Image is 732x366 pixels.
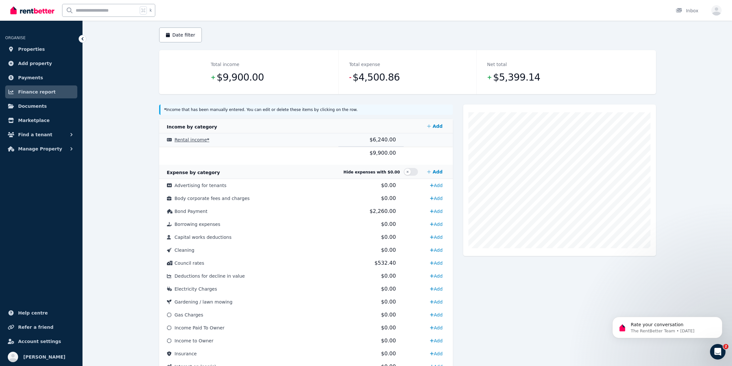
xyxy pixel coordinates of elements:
span: Borrowing expenses [175,222,220,227]
a: Add [427,310,445,320]
span: Manage Property [18,145,62,153]
span: $0.00 [381,221,396,227]
a: Add property [5,57,77,70]
iframe: Intercom notifications message [603,303,732,349]
span: Body corporate fees and charges [175,196,250,201]
span: $0.00 [381,338,396,344]
span: $0.00 [381,350,396,357]
iframe: Intercom live chat [710,344,726,360]
a: Add [427,323,445,333]
span: - [349,73,351,82]
a: Marketplace [5,114,77,127]
a: Add [427,297,445,307]
span: $0.00 [381,325,396,331]
a: Add [427,232,445,242]
small: Income that has been manually entered. You can edit or delete these items by clicking on the row. [164,107,358,112]
span: $9,900.00 [369,150,396,156]
span: Capital works deductions [175,235,232,240]
a: Add [427,245,445,255]
span: $0.00 [381,286,396,292]
span: Insurance [175,351,197,356]
a: Account settings [5,335,77,348]
span: Income by category [167,124,217,129]
span: Help centre [18,309,48,317]
span: Marketplace [18,116,49,124]
img: RentBetter [10,6,54,15]
span: ORGANISE [5,36,26,40]
span: Income Paid To Owner [175,325,225,330]
span: $0.00 [381,273,396,279]
span: Properties [18,45,45,53]
span: Refer a friend [18,323,53,331]
button: Date filter [159,28,202,42]
span: Bond Payment [175,209,208,214]
span: $0.00 [381,234,396,240]
span: $532.40 [375,260,396,266]
span: Cleaning [175,248,194,253]
a: Payments [5,71,77,84]
a: Refer a friend [5,321,77,334]
a: Add [427,206,445,216]
button: Manage Property [5,142,77,155]
span: $2,260.00 [369,208,396,214]
span: $0.00 [381,182,396,188]
a: Properties [5,43,77,56]
span: + [487,73,492,82]
a: Finance report [5,85,77,98]
a: Add [424,120,445,133]
span: Find a tenant [18,131,52,139]
a: Help centre [5,306,77,319]
a: Add [427,284,445,294]
a: Add [427,336,445,346]
span: Documents [18,102,47,110]
span: $5,399.14 [493,71,540,84]
a: Add [427,180,445,191]
span: Advertising for tenants [175,183,227,188]
span: $0.00 [381,247,396,253]
a: Add [427,258,445,268]
dt: Total expense [349,61,380,68]
dt: Total income [211,61,239,68]
a: Add [427,349,445,359]
span: $9,900.00 [217,71,264,84]
span: [PERSON_NAME] [23,353,65,361]
span: k [149,8,152,13]
span: + [211,73,215,82]
span: Gas Charges [175,312,203,317]
a: Documents [5,100,77,113]
span: $6,240.00 [369,137,396,143]
span: $4,500.86 [353,71,400,84]
a: Add [424,165,445,178]
span: Payments [18,74,43,82]
span: Finance report [18,88,56,96]
span: 2 [723,344,728,349]
a: Add [427,271,445,281]
span: Deductions for decline in value [175,273,245,279]
a: Add [427,193,445,204]
button: Find a tenant [5,128,77,141]
div: Inbox [676,7,698,14]
span: Income to Owner [175,338,213,343]
span: Expense by category [167,170,220,175]
span: Council rates [175,261,204,266]
span: Gardening / lawn mowing [175,299,233,305]
span: $0.00 [381,195,396,201]
span: Hide expenses with $0.00 [344,170,400,174]
dt: Net total [487,61,507,68]
span: Add property [18,60,52,67]
span: Rental income [175,137,210,142]
span: $0.00 [381,312,396,318]
span: Electricity Charges [175,286,217,292]
span: $0.00 [381,299,396,305]
a: Add [427,219,445,229]
span: Account settings [18,338,61,345]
